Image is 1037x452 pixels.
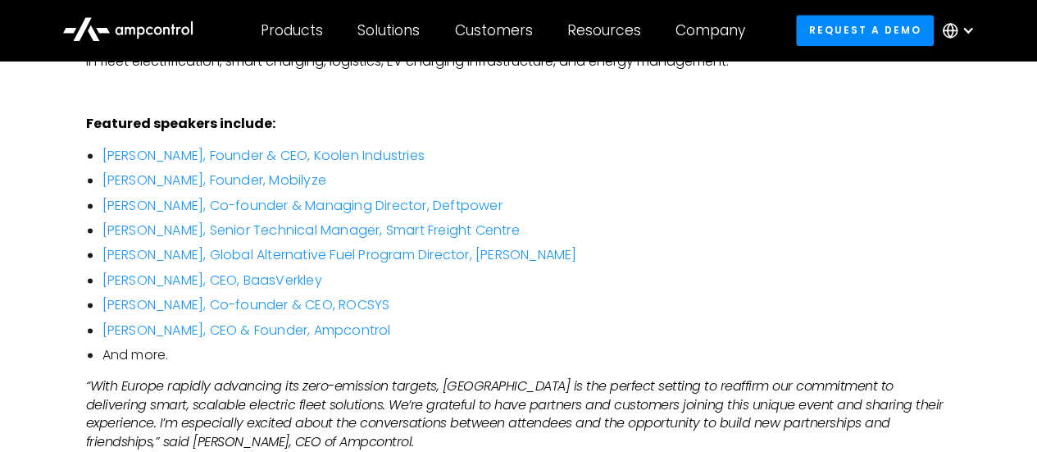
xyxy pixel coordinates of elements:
a: [PERSON_NAME], Founder & CEO, Koolen Industries [102,146,425,165]
div: Products [261,21,323,39]
li: And more. [102,346,952,364]
div: Solutions [357,21,420,39]
a: [PERSON_NAME], CEO, BaasVerkley [102,271,322,290]
a: [PERSON_NAME], Senior Technical Manager, Smart Freight Centre [102,221,520,240]
a: Request a demo [796,15,934,45]
div: Customers [455,21,533,39]
strong: Featured speakers include: [86,114,275,133]
a: [PERSON_NAME], Co-founder & Managing Director, Deftpower [102,196,503,215]
div: Company [675,21,745,39]
em: “With Europe rapidly advancing its zero-emission targets, [GEOGRAPHIC_DATA] is the perfect settin... [86,377,944,450]
p: ‍ [86,84,952,102]
a: [PERSON_NAME], Founder, Mobilyze [102,171,326,189]
a: [PERSON_NAME], Global Alternative Fuel Program Director, [PERSON_NAME] [102,245,577,264]
a: [PERSON_NAME], Co-founder & CEO, ROCSYS [102,295,390,314]
p: ‍ [86,377,952,451]
a: [PERSON_NAME], CEO & Founder, Ampcontrol [102,321,391,340]
li: ‍ [102,322,952,340]
div: Resources [567,21,641,39]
